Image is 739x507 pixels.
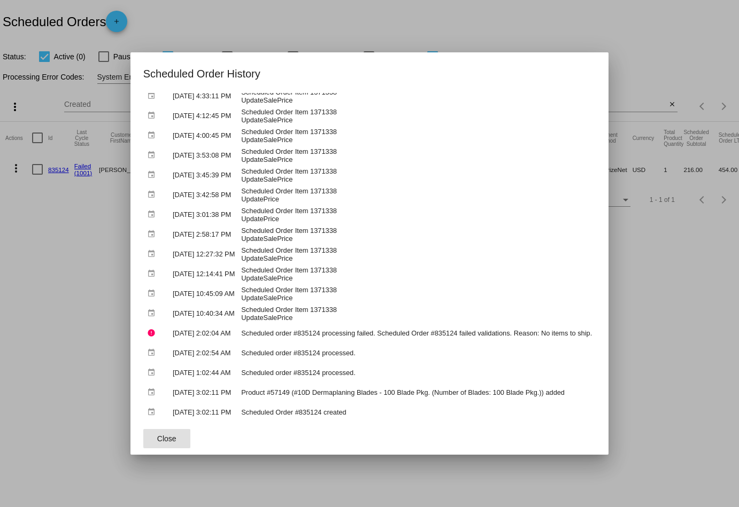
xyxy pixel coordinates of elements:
[147,167,160,183] mat-icon: event
[170,126,237,145] td: [DATE] 4:00:45 PM
[170,403,237,422] td: [DATE] 3:02:11 PM
[238,284,595,303] td: Scheduled Order Item 1371338 UpdateSalePrice
[238,126,595,145] td: Scheduled Order Item 1371338 UpdateSalePrice
[170,225,237,244] td: [DATE] 2:58:17 PM
[238,166,595,184] td: Scheduled Order Item 1371338 UpdateSalePrice
[170,304,237,323] td: [DATE] 10:40:34 AM
[147,305,160,322] mat-icon: event
[147,404,160,420] mat-icon: event
[238,363,595,382] td: Scheduled order #835124 processed.
[238,225,595,244] td: Scheduled Order Item 1371338 UpdateSalePrice
[238,185,595,204] td: Scheduled Order Item 1371338 UpdatePrice
[238,383,595,402] td: Product #57149 (#10D Dermaplaning Blades - 100 Blade Pkg. (Number of Blades: 100 Blade Pkg.)) added
[147,186,160,203] mat-icon: event
[170,284,237,303] td: [DATE] 10:45:09 AM
[238,205,595,224] td: Scheduled Order Item 1371338 UpdatePrice
[147,127,160,144] mat-icon: event
[170,166,237,184] td: [DATE] 3:45:39 PM
[238,245,595,263] td: Scheduled Order Item 1371338 UpdateSalePrice
[238,304,595,323] td: Scheduled Order Item 1371338 UpdateSalePrice
[147,325,160,341] mat-icon: error
[170,146,237,165] td: [DATE] 3:53:08 PM
[170,383,237,402] td: [DATE] 3:02:11 PM
[170,185,237,204] td: [DATE] 3:42:58 PM
[238,146,595,165] td: Scheduled Order Item 1371338 UpdateSalePrice
[170,324,237,342] td: [DATE] 2:02:04 AM
[147,107,160,124] mat-icon: event
[170,205,237,224] td: [DATE] 3:01:38 PM
[170,87,237,105] td: [DATE] 4:33:11 PM
[238,344,595,362] td: Scheduled order #835124 processed.
[238,264,595,283] td: Scheduled Order Item 1371338 UpdateSalePrice
[147,246,160,262] mat-icon: event
[238,324,595,342] td: Scheduled order #835124 processing failed. Scheduled Order #835124 failed validations. Reason: No...
[143,65,596,82] h1: Scheduled Order History
[170,245,237,263] td: [DATE] 12:27:32 PM
[147,206,160,223] mat-icon: event
[238,106,595,125] td: Scheduled Order Item 1371338 UpdateSalePrice
[170,363,237,382] td: [DATE] 1:02:44 AM
[170,264,237,283] td: [DATE] 12:14:41 PM
[147,88,160,104] mat-icon: event
[143,429,190,448] button: Close dialog
[147,384,160,401] mat-icon: event
[147,266,160,282] mat-icon: event
[147,345,160,361] mat-icon: event
[157,434,176,443] span: Close
[238,87,595,105] td: Scheduled Order Item 1371338 UpdateSalePrice
[147,285,160,302] mat-icon: event
[170,106,237,125] td: [DATE] 4:12:45 PM
[147,147,160,163] mat-icon: event
[170,344,237,362] td: [DATE] 2:02:54 AM
[147,226,160,243] mat-icon: event
[147,364,160,381] mat-icon: event
[238,403,595,422] td: Scheduled Order #835124 created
